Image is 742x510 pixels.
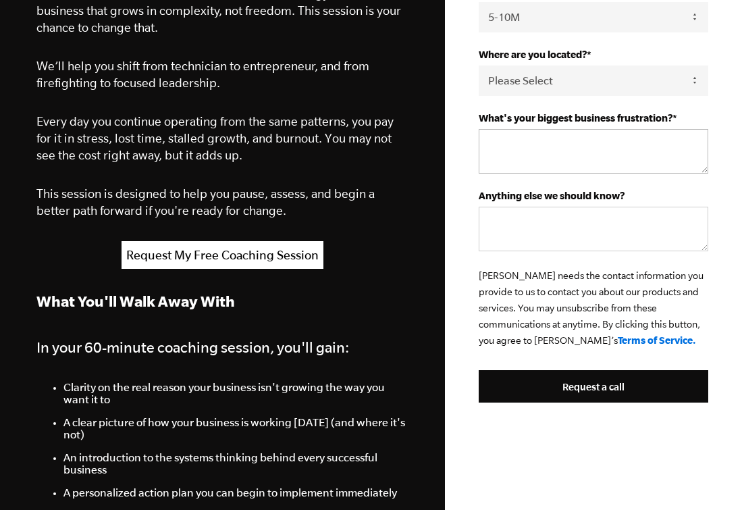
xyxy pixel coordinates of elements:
a: Request My Free Coaching Session [122,241,323,269]
span: A clear picture of how your business is working [DATE] (and where it's not) [63,416,405,440]
input: Request a call [479,370,708,403]
span: We’ll help you shift from technician to entrepreneur, and from firefighting to focused leadership. [36,59,369,90]
iframe: Chat Widget [674,445,742,510]
strong: What You'll Walk Away With [36,292,235,309]
strong: Where are you located? [479,49,587,60]
strong: Anything else we should know? [479,190,625,201]
span: An introduction to the systems thinking behind every successful business [63,451,377,476]
p: [PERSON_NAME] needs the contact information you provide to us to contact you about our products a... [479,267,708,349]
span: This session is designed to help you pause, assess, and begin a better path forward if you're rea... [36,186,375,218]
span: Every day you continue operating from the same patterns, you pay for it in stress, lost time, sta... [36,114,394,162]
h4: In your 60-minute coaching session, you'll gain: [36,335,409,359]
strong: What's your biggest business frustration? [479,112,672,124]
span: Clarity on the real reason your business isn't growing the way you want it to [63,381,385,405]
span: A personalized action plan you can begin to implement immediately [63,486,397,499]
a: Terms of Service. [618,334,696,346]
